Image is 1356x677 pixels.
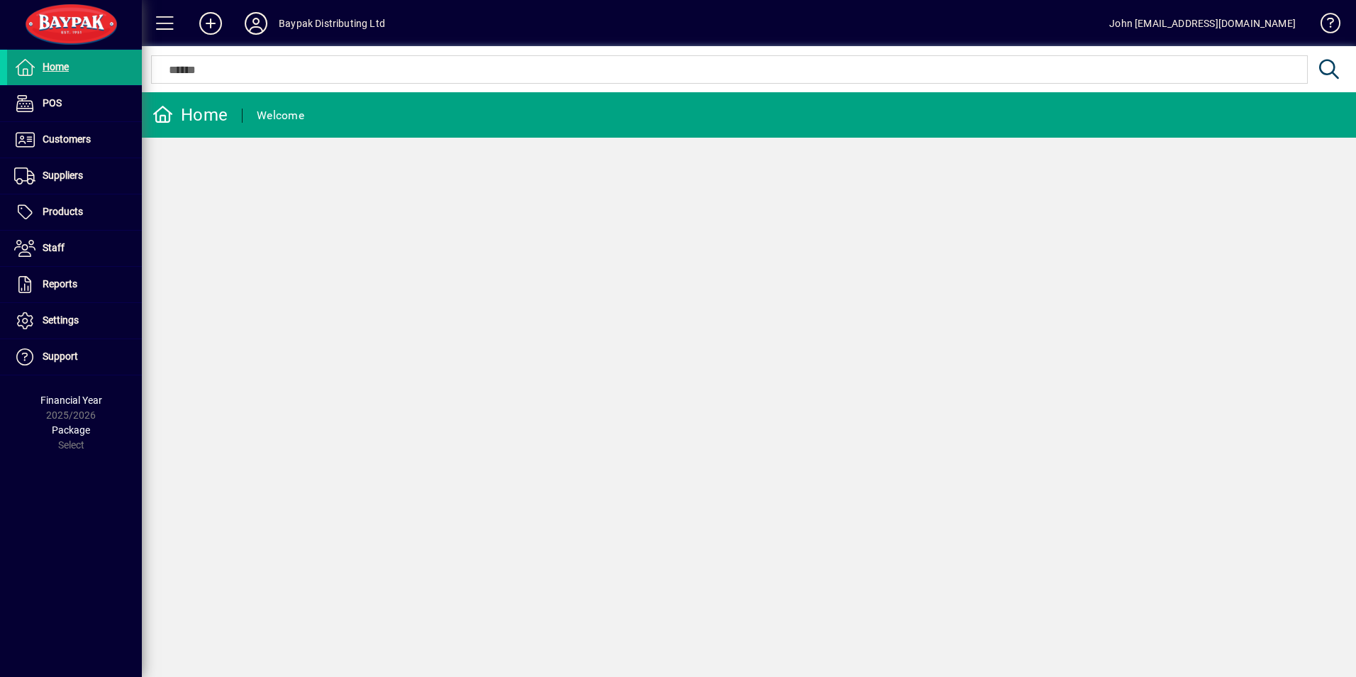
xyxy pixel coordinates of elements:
[43,97,62,109] span: POS
[43,133,91,145] span: Customers
[7,339,142,375] a: Support
[152,104,228,126] div: Home
[7,194,142,230] a: Products
[1109,12,1296,35] div: John [EMAIL_ADDRESS][DOMAIN_NAME]
[52,424,90,436] span: Package
[43,170,83,181] span: Suppliers
[7,158,142,194] a: Suppliers
[233,11,279,36] button: Profile
[43,206,83,217] span: Products
[43,351,78,362] span: Support
[7,86,142,121] a: POS
[188,11,233,36] button: Add
[1310,3,1338,49] a: Knowledge Base
[43,278,77,290] span: Reports
[7,122,142,158] a: Customers
[40,395,102,406] span: Financial Year
[279,12,385,35] div: Baypak Distributing Ltd
[257,104,304,127] div: Welcome
[43,61,69,72] span: Home
[7,231,142,266] a: Staff
[43,314,79,326] span: Settings
[7,267,142,302] a: Reports
[7,303,142,338] a: Settings
[43,242,65,253] span: Staff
